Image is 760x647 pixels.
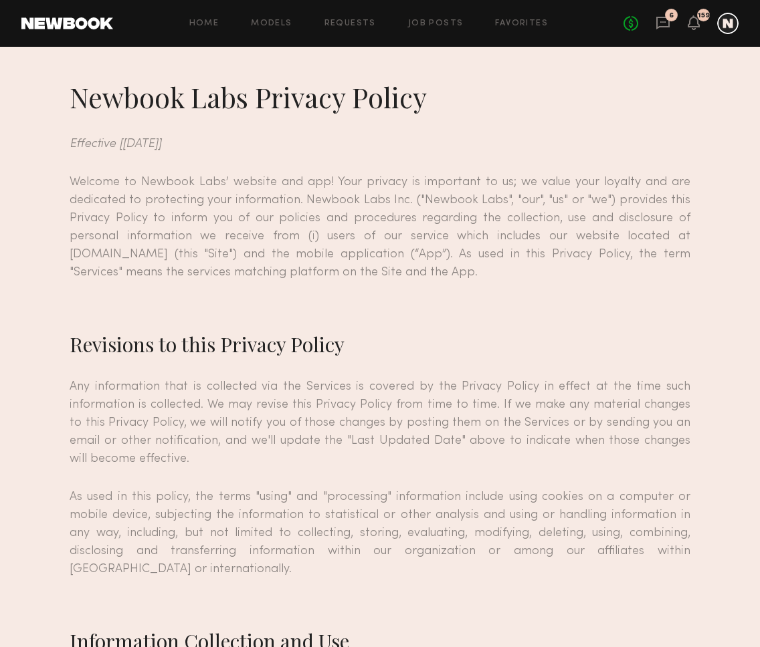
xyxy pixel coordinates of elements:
[189,19,219,28] a: Home
[70,138,161,150] i: Effective [[DATE]]
[495,19,548,28] a: Favorites
[70,488,690,578] p: As used in this policy, the terms "using" and "processing" information include using cookies on a...
[656,15,670,32] a: 6
[408,19,464,28] a: Job Posts
[70,378,690,468] p: Any information that is collected via the Services is covered by the Privacy Policy in effect at ...
[70,173,690,281] p: Welcome to Newbook Labs’ website and app! Your privacy is important to us; we value your loyalty ...
[698,12,710,19] div: 159
[70,79,690,115] h1: Newbook Labs Privacy Policy
[669,12,674,19] div: 6
[70,331,690,358] h2: Revisions to this Privacy Policy
[251,19,292,28] a: Models
[324,19,376,28] a: Requests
